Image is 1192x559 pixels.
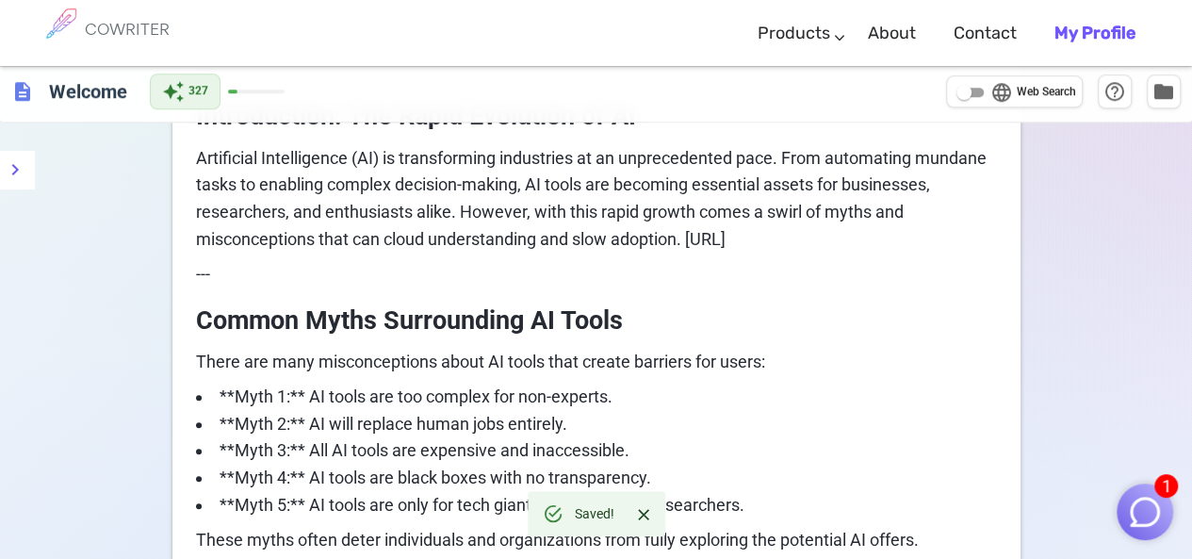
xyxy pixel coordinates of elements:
[11,80,34,103] span: description
[196,305,623,336] span: Common Myths Surrounding AI Tools
[954,6,1017,61] a: Contact
[196,264,210,284] span: ---
[575,497,614,531] div: Saved!
[1017,83,1076,102] span: Web Search
[196,148,990,249] span: Artificial Intelligence (AI) is transforming industries at an unprecedented pace. From automating...
[1154,474,1178,498] span: 1
[1054,6,1135,61] a: My Profile
[758,6,830,61] a: Products
[1147,74,1181,108] button: Manage Documents
[220,440,629,460] span: **Myth 3:** All AI tools are expensive and inaccessible.
[85,21,170,38] h6: COWRITER
[188,82,208,101] span: 327
[1117,484,1173,540] button: 1
[41,73,135,110] h6: Click to edit title
[1098,74,1132,108] button: Help & Shortcuts
[1103,80,1126,103] span: help_outline
[868,6,916,61] a: About
[162,80,185,103] span: auto_awesome
[629,501,658,529] button: Close
[1054,23,1135,43] b: My Profile
[990,81,1013,104] span: language
[220,386,612,406] span: **Myth 1:** AI tools are too complex for non-experts.
[1127,494,1163,530] img: Close chat
[196,530,919,550] span: These myths often deter individuals and organizations from fully exploring the potential AI offers.
[1152,80,1175,103] span: folder
[220,495,744,515] span: **Myth 5:** AI tools are only for tech giants or specialized researchers.
[220,468,651,487] span: **Myth 4:** AI tools are black boxes with no transparency.
[220,414,567,434] span: **Myth 2:** AI will replace human jobs entirely.
[196,352,765,371] span: There are many misconceptions about AI tools that create barriers for users:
